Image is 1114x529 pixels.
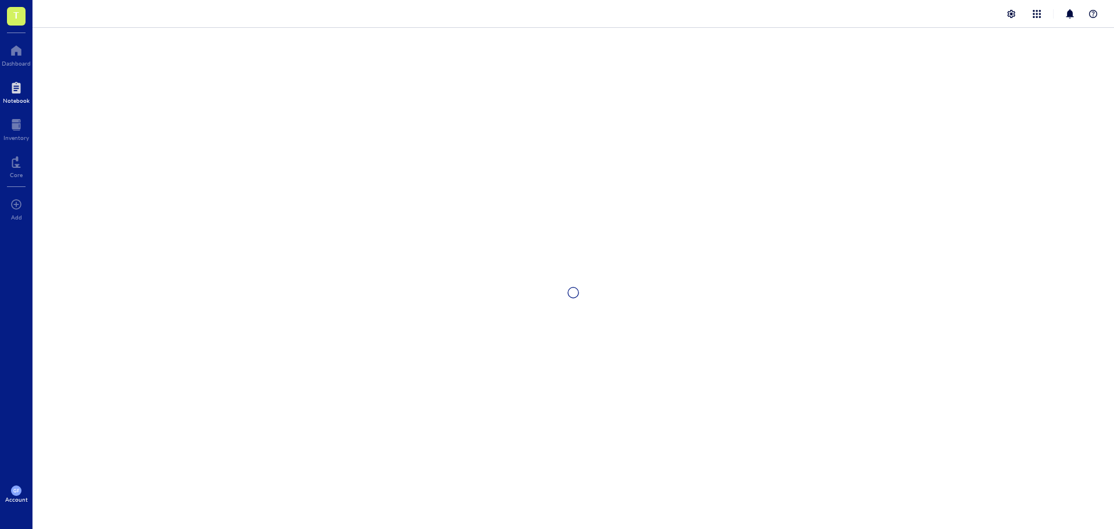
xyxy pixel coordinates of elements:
[13,488,19,493] span: GF
[3,78,30,104] a: Notebook
[13,8,19,22] span: T
[5,496,28,503] div: Account
[11,214,22,221] div: Add
[10,153,23,178] a: Core
[2,60,31,67] div: Dashboard
[2,41,31,67] a: Dashboard
[3,97,30,104] div: Notebook
[10,171,23,178] div: Core
[3,134,29,141] div: Inventory
[3,116,29,141] a: Inventory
